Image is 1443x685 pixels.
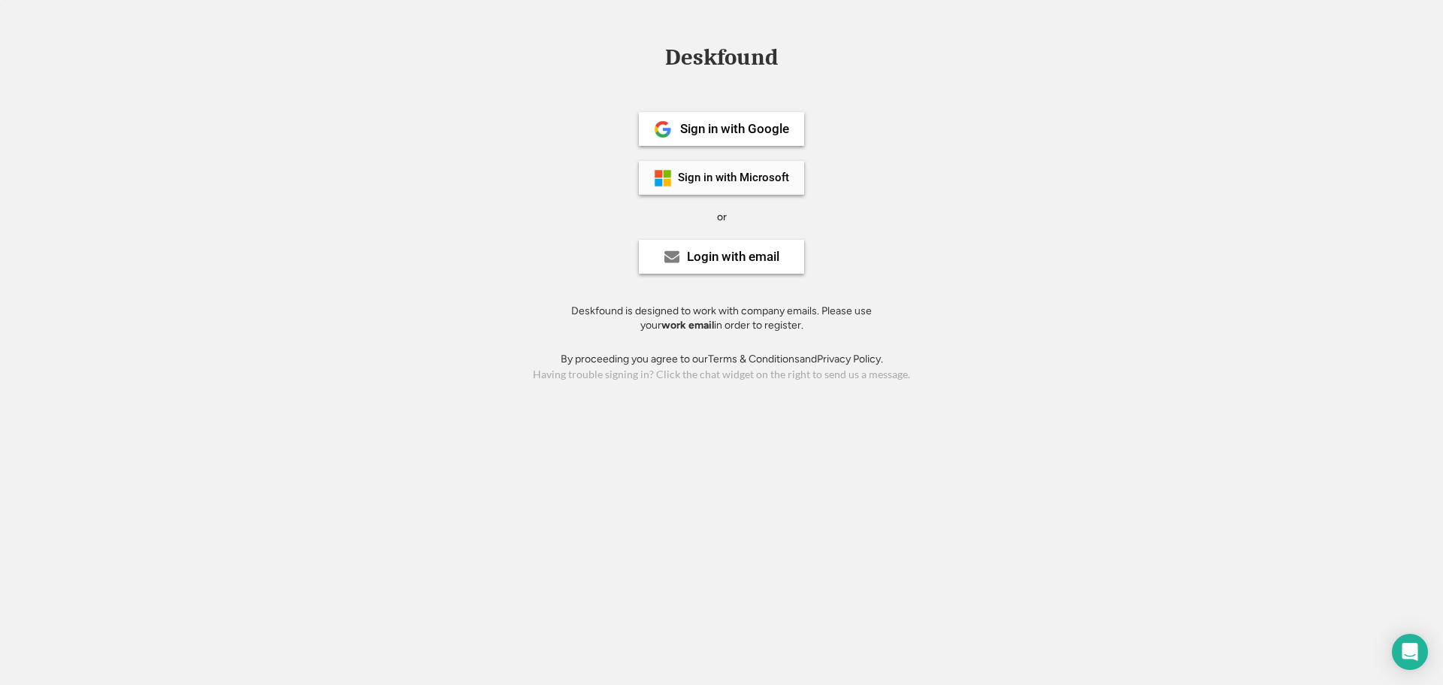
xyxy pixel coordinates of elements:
[561,352,883,367] div: By proceeding you agree to our and
[661,319,714,332] strong: work email
[708,353,800,365] a: Terms & Conditions
[1392,634,1428,670] div: Open Intercom Messenger
[552,304,891,333] div: Deskfound is designed to work with company emails. Please use your in order to register.
[678,172,789,183] div: Sign in with Microsoft
[658,46,785,69] div: Deskfound
[687,250,779,263] div: Login with email
[654,169,672,187] img: ms-symbollockup_mssymbol_19.png
[680,123,789,135] div: Sign in with Google
[654,120,672,138] img: 1024px-Google__G__Logo.svg.png
[717,210,727,225] div: or
[817,353,883,365] a: Privacy Policy.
